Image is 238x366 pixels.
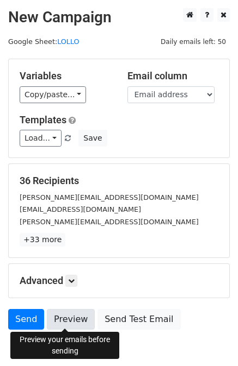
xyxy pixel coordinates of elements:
a: Copy/paste... [20,86,86,103]
a: Send [8,309,44,330]
a: Send Test Email [97,309,180,330]
a: Templates [20,114,66,125]
a: +33 more [20,233,65,247]
h5: Variables [20,70,111,82]
small: [EMAIL_ADDRESS][DOMAIN_NAME] [20,205,141,213]
a: LOLLO [57,37,79,46]
small: [PERSON_NAME][EMAIL_ADDRESS][DOMAIN_NAME] [20,218,199,226]
small: Google Sheet: [8,37,80,46]
a: Daily emails left: 50 [157,37,230,46]
button: Save [78,130,107,147]
div: Preview your emails before sending [10,332,119,359]
span: Daily emails left: 50 [157,36,230,48]
h2: New Campaign [8,8,230,27]
a: Load... [20,130,62,147]
iframe: Chat Widget [184,314,238,366]
h5: Advanced [20,275,218,287]
div: Widget chat [184,314,238,366]
h5: 36 Recipients [20,175,218,187]
small: [PERSON_NAME][EMAIL_ADDRESS][DOMAIN_NAME] [20,193,199,201]
h5: Email column [127,70,219,82]
a: Preview [47,309,95,330]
